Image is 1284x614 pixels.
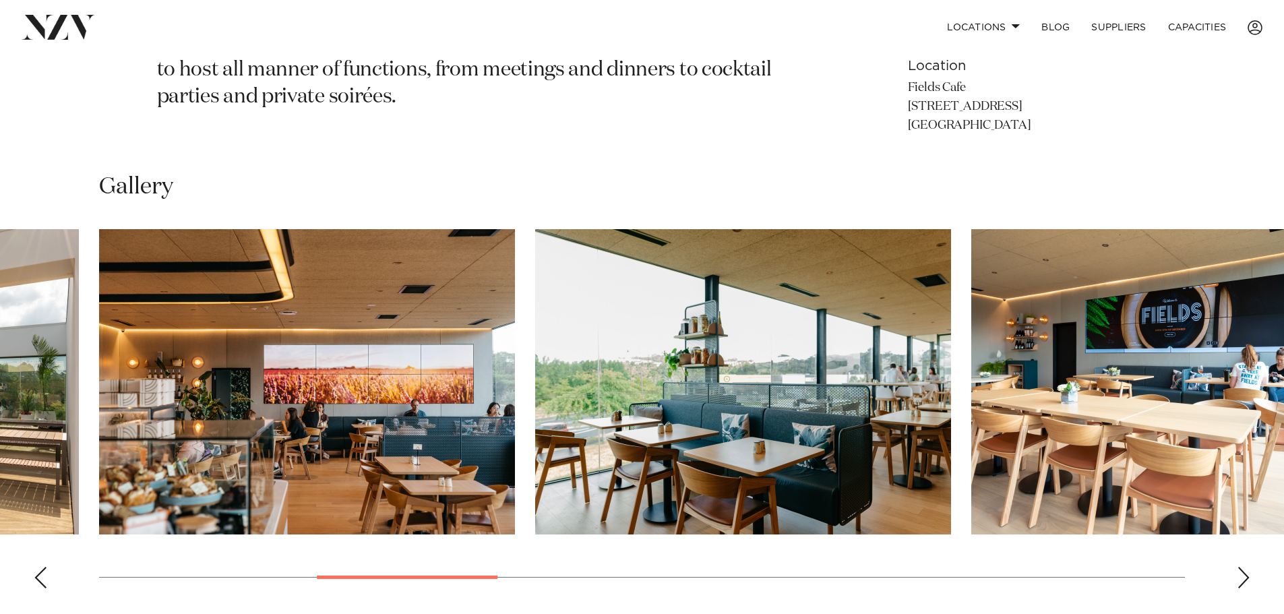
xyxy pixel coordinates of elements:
a: Locations [936,13,1031,42]
h6: Location [908,56,1128,76]
a: SUPPLIERS [1080,13,1157,42]
img: nzv-logo.png [22,15,95,39]
h2: Gallery [99,172,173,202]
p: Fields Cafe [STREET_ADDRESS] [GEOGRAPHIC_DATA] [908,79,1128,135]
swiper-slide: 5 / 15 [535,229,951,534]
a: BLOG [1031,13,1080,42]
a: Capacities [1157,13,1237,42]
swiper-slide: 4 / 15 [99,229,515,534]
